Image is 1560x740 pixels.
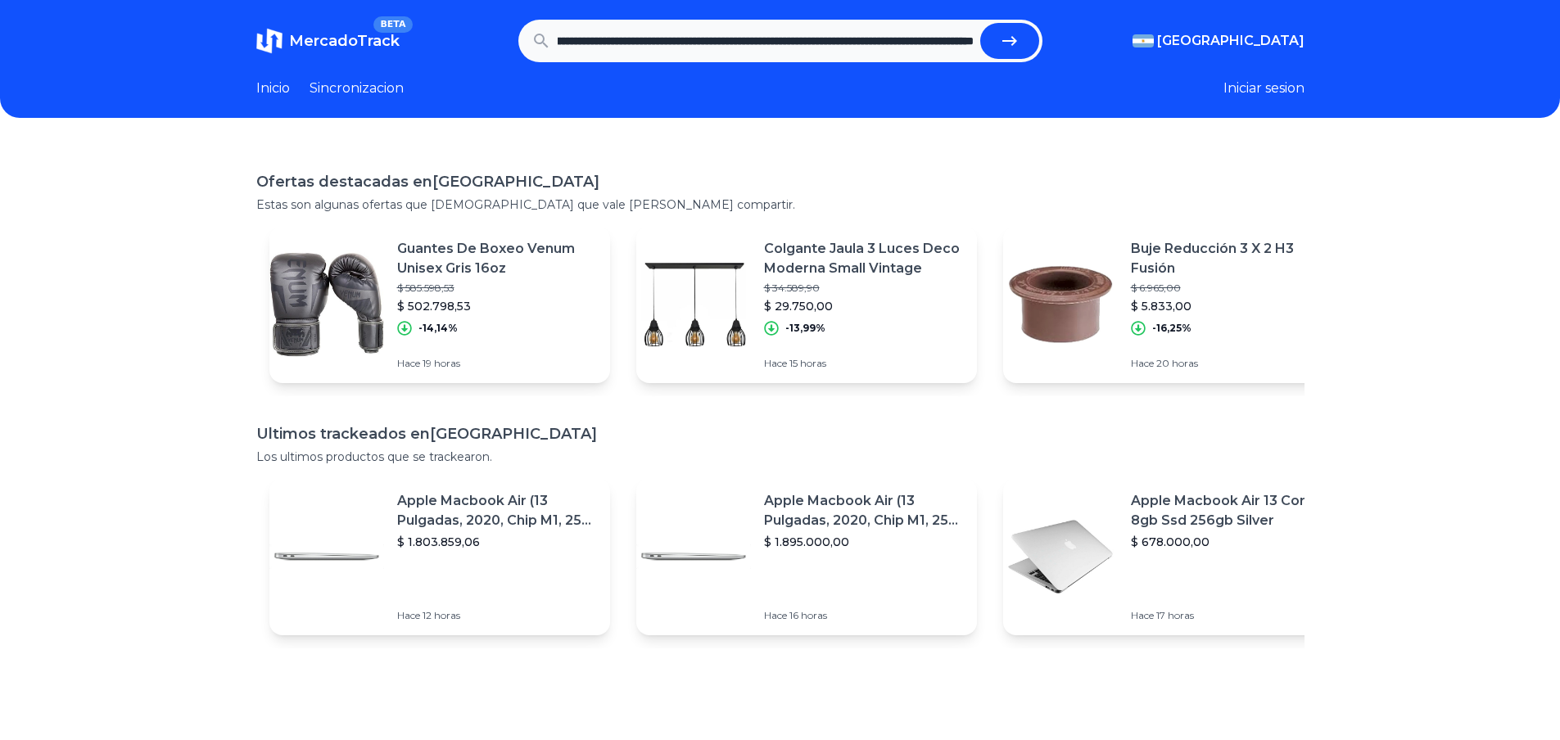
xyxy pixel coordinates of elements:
p: Colgante Jaula 3 Luces Deco Moderna Small Vintage [764,239,964,278]
p: $ 678.000,00 [1131,534,1331,550]
span: BETA [373,16,412,33]
a: Sincronizacion [310,79,404,98]
p: Apple Macbook Air (13 Pulgadas, 2020, Chip M1, 256 Gb De Ssd, 8 Gb De Ram) - Plata [397,491,597,530]
p: $ 585.598,53 [397,282,597,295]
p: -14,14% [418,322,458,335]
p: Estas son algunas ofertas que [DEMOGRAPHIC_DATA] que vale [PERSON_NAME] compartir. [256,196,1305,213]
a: Featured imageGuantes De Boxeo Venum Unisex Gris 16oz$ 585.598,53$ 502.798,53-14,14%Hace 19 horas [269,226,610,383]
button: Iniciar sesion [1223,79,1305,98]
img: Argentina [1133,34,1154,47]
p: Hace 12 horas [397,609,597,622]
p: Apple Macbook Air (13 Pulgadas, 2020, Chip M1, 256 Gb De Ssd, 8 Gb De Ram) - Plata [764,491,964,530]
a: MercadoTrackBETA [256,28,400,54]
p: $ 1.803.859,06 [397,534,597,550]
p: Los ultimos productos que se trackearon. [256,449,1305,465]
img: Featured image [1003,499,1118,614]
p: Buje Reducción 3 X 2 H3 Fusión [1131,239,1331,278]
a: Featured imageColgante Jaula 3 Luces Deco Moderna Small Vintage$ 34.589,90$ 29.750,00-13,99%Hace ... [636,226,977,383]
p: Apple Macbook Air 13 Core I5 8gb Ssd 256gb Silver [1131,491,1331,530]
p: Hace 16 horas [764,609,964,622]
img: Featured image [269,247,384,362]
a: Featured imageApple Macbook Air 13 Core I5 8gb Ssd 256gb Silver$ 678.000,00Hace 17 horas [1003,478,1344,635]
p: $ 34.589,90 [764,282,964,295]
img: Featured image [636,247,751,362]
p: $ 6.965,00 [1131,282,1331,295]
p: Hace 19 horas [397,357,597,370]
a: Inicio [256,79,290,98]
img: Featured image [1003,247,1118,362]
p: Guantes De Boxeo Venum Unisex Gris 16oz [397,239,597,278]
p: $ 1.895.000,00 [764,534,964,550]
img: Featured image [636,499,751,614]
span: [GEOGRAPHIC_DATA] [1157,31,1305,51]
p: $ 5.833,00 [1131,298,1331,314]
p: Hace 20 horas [1131,357,1331,370]
p: -16,25% [1152,322,1191,335]
p: -13,99% [785,322,825,335]
h1: Ultimos trackeados en [GEOGRAPHIC_DATA] [256,422,1305,445]
a: Featured imageBuje Reducción 3 X 2 H3 Fusión$ 6.965,00$ 5.833,00-16,25%Hace 20 horas [1003,226,1344,383]
a: Featured imageApple Macbook Air (13 Pulgadas, 2020, Chip M1, 256 Gb De Ssd, 8 Gb De Ram) - Plata$... [636,478,977,635]
h1: Ofertas destacadas en [GEOGRAPHIC_DATA] [256,170,1305,193]
p: $ 502.798,53 [397,298,597,314]
img: Featured image [269,499,384,614]
a: Featured imageApple Macbook Air (13 Pulgadas, 2020, Chip M1, 256 Gb De Ssd, 8 Gb De Ram) - Plata$... [269,478,610,635]
span: MercadoTrack [289,32,400,50]
img: MercadoTrack [256,28,283,54]
p: Hace 15 horas [764,357,964,370]
p: $ 29.750,00 [764,298,964,314]
button: [GEOGRAPHIC_DATA] [1133,31,1305,51]
p: Hace 17 horas [1131,609,1331,622]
